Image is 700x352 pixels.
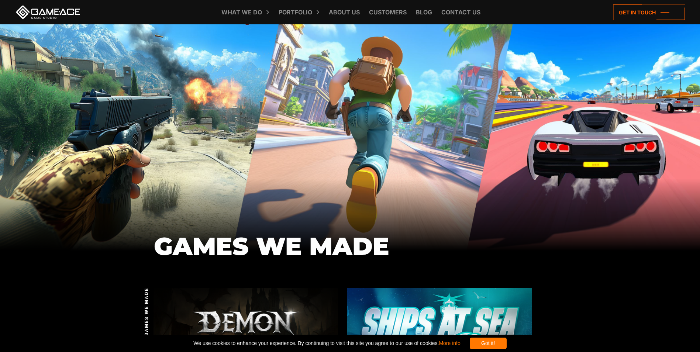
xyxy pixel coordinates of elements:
[143,288,150,336] span: GAMES WE MADE
[470,338,507,349] div: Got it!
[613,4,685,20] a: Get in touch
[154,233,547,260] h1: GAMES WE MADE
[193,338,460,349] span: We use cookies to enhance your experience. By continuing to visit this site you agree to our use ...
[439,340,460,346] a: More info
